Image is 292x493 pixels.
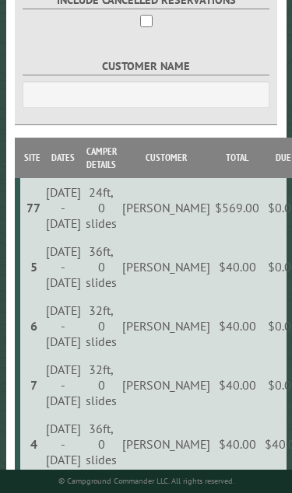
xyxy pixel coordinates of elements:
th: Camper Details [83,138,120,178]
div: 7 [26,377,40,393]
div: [DATE] - [DATE] [46,421,81,467]
td: [PERSON_NAME] [120,414,213,474]
div: [DATE] - [DATE] [46,243,81,290]
div: [DATE] - [DATE] [46,302,81,349]
td: $40.00 [213,296,262,355]
td: $40.00 [213,237,262,296]
td: 32ft, 0 slides [83,296,120,355]
td: $569.00 [213,178,262,237]
td: 36ft, 0 slides [83,414,120,474]
div: 77 [26,200,40,215]
th: Customer [120,138,213,178]
div: [DATE] - [DATE] [46,362,81,408]
td: [PERSON_NAME] [120,178,213,237]
td: 32ft, 0 slides [83,355,120,414]
td: [PERSON_NAME] [120,237,213,296]
th: Site [20,138,43,178]
small: © Campground Commander LLC. All rights reserved. [58,476,234,486]
td: $40.00 [213,355,262,414]
div: 6 [26,318,40,334]
th: Dates [44,138,83,178]
td: $40.00 [213,414,262,474]
td: 24ft, 0 slides [83,178,120,237]
div: [DATE] - [DATE] [46,184,81,231]
td: 36ft, 0 slides [83,237,120,296]
th: Total [213,138,262,178]
label: Customer Name [23,58,269,75]
td: [PERSON_NAME] [120,355,213,414]
div: 4 [26,436,40,452]
div: 5 [26,259,40,274]
td: [PERSON_NAME] [120,296,213,355]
